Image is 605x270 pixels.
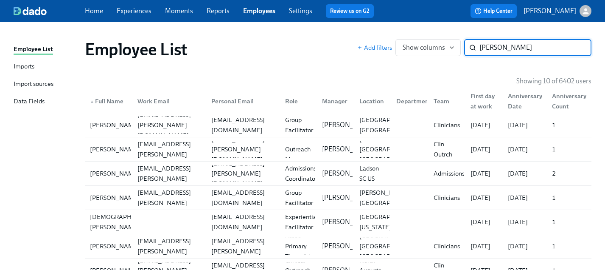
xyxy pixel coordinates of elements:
div: [DATE] [467,193,501,203]
button: Review us on G2 [326,4,374,18]
div: [PERSON_NAME] AL [GEOGRAPHIC_DATA] [356,188,425,208]
div: [PERSON_NAME] [87,120,143,130]
div: 1 [549,120,590,130]
div: [EMAIL_ADDRESS][DOMAIN_NAME] [208,115,278,135]
div: Group Facilitator [282,115,317,135]
p: [PERSON_NAME] [322,217,375,227]
div: [DATE] [467,168,501,179]
div: [PERSON_NAME][PERSON_NAME][EMAIL_ADDRESS][PERSON_NAME][DOMAIN_NAME][EMAIL_ADDRESS][DOMAIN_NAME]Gr... [85,186,591,210]
a: Imports [14,62,78,72]
a: Moments [165,7,193,15]
div: 2 [549,168,590,179]
div: [GEOGRAPHIC_DATA], [US_STATE] [356,212,427,232]
span: Help Center [475,7,513,15]
div: Manager [315,93,353,110]
span: ▲ [90,99,94,104]
div: [DATE] [504,241,546,251]
button: Show columns [395,39,461,56]
div: Anniversary Date [501,93,546,110]
p: [PERSON_NAME] [322,193,375,202]
div: [EMAIL_ADDRESS][PERSON_NAME][DOMAIN_NAME] [208,158,278,189]
a: Settings [289,7,312,15]
a: [PERSON_NAME][PERSON_NAME][EMAIL_ADDRESS][PERSON_NAME][DOMAIN_NAME][EMAIL_ADDRESS][PERSON_NAME][D... [85,162,591,186]
button: [PERSON_NAME] [524,5,591,17]
div: Role [282,96,316,106]
button: Help Center [471,4,517,18]
span: Add filters [357,43,392,52]
a: Experiences [117,7,151,15]
p: [PERSON_NAME] [322,169,375,178]
input: Search by name [479,39,591,56]
a: [PERSON_NAME][EMAIL_ADDRESS][PERSON_NAME][DOMAIN_NAME][EMAIL_ADDRESS][DOMAIN_NAME]Group Facilitat... [85,113,591,137]
div: Personal Email [208,96,278,106]
div: Location [356,96,390,106]
div: [EMAIL_ADDRESS][PERSON_NAME][DOMAIN_NAME] [208,134,278,165]
a: Home [85,7,103,15]
div: Ladson SC US [356,163,390,184]
div: [DATE] [504,144,546,154]
a: Employees [243,7,275,15]
div: [DATE] [504,120,546,130]
div: [PERSON_NAME][EMAIL_ADDRESS][PERSON_NAME][DOMAIN_NAME] [134,153,204,194]
div: Personal Email [204,93,278,110]
div: Team [430,96,464,106]
h1: Employee List [85,39,188,60]
div: [PERSON_NAME] [87,193,143,203]
a: [PERSON_NAME][PERSON_NAME][EMAIL_ADDRESS][PERSON_NAME][DOMAIN_NAME][PERSON_NAME][EMAIL_ADDRESS][P... [85,234,591,259]
div: [GEOGRAPHIC_DATA] [GEOGRAPHIC_DATA] [GEOGRAPHIC_DATA] [356,134,425,165]
div: [DEMOGRAPHIC_DATA][PERSON_NAME] [87,212,162,232]
div: ▲Full Name [87,93,131,110]
div: Experiential Facilitator [282,212,322,232]
div: [DATE] [467,217,501,227]
div: Import sources [14,79,53,90]
p: [PERSON_NAME] [322,242,375,251]
div: Group Facilitator [282,188,317,208]
div: 1 [549,144,590,154]
a: [PERSON_NAME][PERSON_NAME][EMAIL_ADDRESS][PERSON_NAME][DOMAIN_NAME][EMAIL_ADDRESS][PERSON_NAME][D... [85,137,591,162]
div: [DATE] [467,144,501,154]
div: Role [278,93,316,110]
div: First day at work [467,91,501,111]
div: Manager [319,96,353,106]
div: Assoc Primary Therapist [282,231,316,261]
div: Full Name [87,96,131,106]
div: 1 [549,217,590,227]
div: [PERSON_NAME] [87,241,143,251]
div: Data Fields [14,97,45,107]
div: Department [393,96,435,106]
div: [EMAIL_ADDRESS][DOMAIN_NAME] [208,212,278,232]
div: [DATE] [504,217,546,227]
div: [PERSON_NAME] [87,168,143,179]
a: [DEMOGRAPHIC_DATA][PERSON_NAME][EMAIL_ADDRESS][DOMAIN_NAME]Experiential Facilitator[PERSON_NAME][... [85,210,591,234]
div: [DEMOGRAPHIC_DATA][PERSON_NAME][EMAIL_ADDRESS][DOMAIN_NAME]Experiential Facilitator[PERSON_NAME][... [85,210,591,234]
a: Data Fields [14,97,78,107]
div: 1 [549,193,590,203]
a: Reports [207,7,230,15]
p: [PERSON_NAME] [322,120,375,130]
a: Import sources [14,79,78,90]
div: Team [427,93,464,110]
div: [PERSON_NAME][EMAIL_ADDRESS][PERSON_NAME][DOMAIN_NAME] [134,226,204,267]
div: [PERSON_NAME] [87,144,143,154]
div: Clinicians [430,241,464,251]
div: First day at work [464,93,501,110]
div: Employee List [14,44,53,55]
div: Work Email [134,96,204,106]
div: Imports [14,62,34,72]
img: dado [14,7,47,15]
p: [PERSON_NAME] [322,145,375,154]
div: Anniversary Count [545,93,590,110]
div: Clinicians [430,193,464,203]
span: Show columns [403,43,454,52]
div: Location [353,93,390,110]
div: [DATE] [504,193,546,203]
p: [PERSON_NAME] [524,6,576,16]
div: [PERSON_NAME][EMAIL_ADDRESS][PERSON_NAME][DOMAIN_NAME] [134,177,204,218]
div: [GEOGRAPHIC_DATA] [GEOGRAPHIC_DATA] [356,115,425,135]
div: Work Email [131,93,204,110]
div: Clin Outrch [430,139,464,159]
div: [EMAIL_ADDRESS][PERSON_NAME][DOMAIN_NAME] [134,110,204,140]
